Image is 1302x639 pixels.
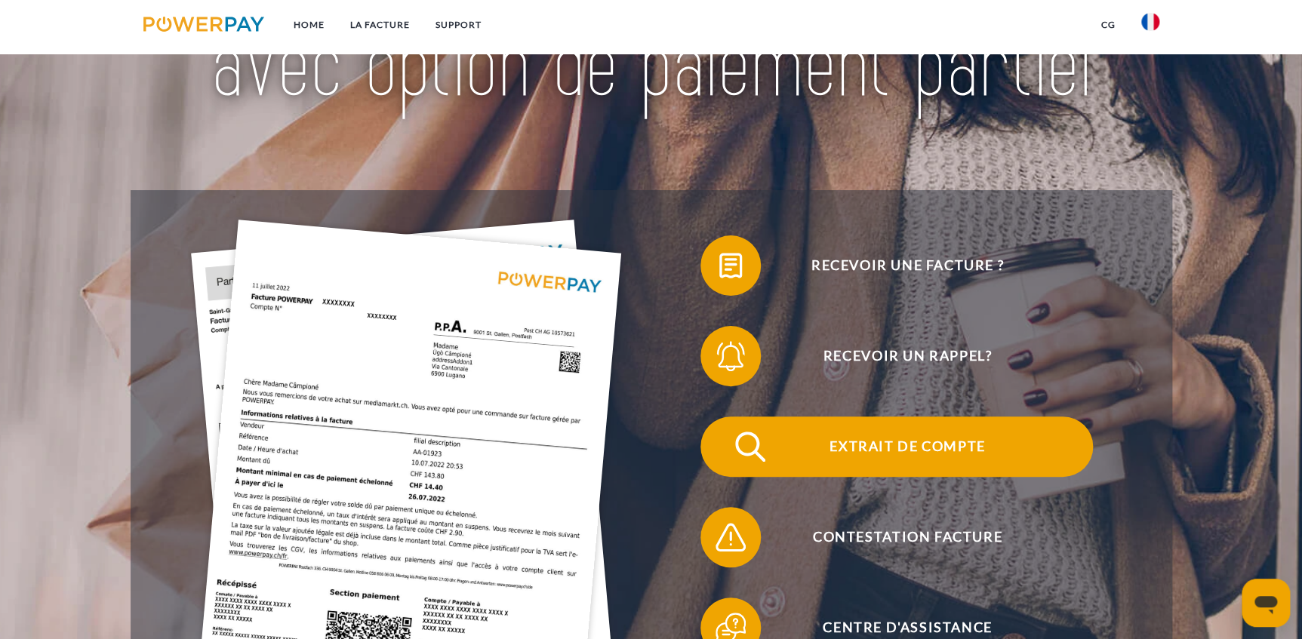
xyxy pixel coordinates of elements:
img: qb_search.svg [731,428,769,465]
span: Contestation Facture [722,507,1092,567]
button: Recevoir une facture ? [700,235,1093,296]
a: CG [1088,11,1128,38]
button: Contestation Facture [700,507,1093,567]
img: qb_warning.svg [712,518,749,556]
iframe: Bouton de lancement de la fenêtre de messagerie [1242,579,1290,627]
span: Recevoir une facture ? [722,235,1092,296]
a: Support [422,11,494,38]
a: LA FACTURE [337,11,422,38]
img: fr [1141,13,1159,31]
span: Extrait de compte [722,416,1092,477]
button: Extrait de compte [700,416,1093,477]
img: qb_bill.svg [712,247,749,284]
img: logo-powerpay.svg [143,17,265,32]
span: Recevoir un rappel? [722,326,1092,386]
img: qb_bell.svg [712,337,749,375]
a: Home [280,11,337,38]
button: Recevoir un rappel? [700,326,1093,386]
